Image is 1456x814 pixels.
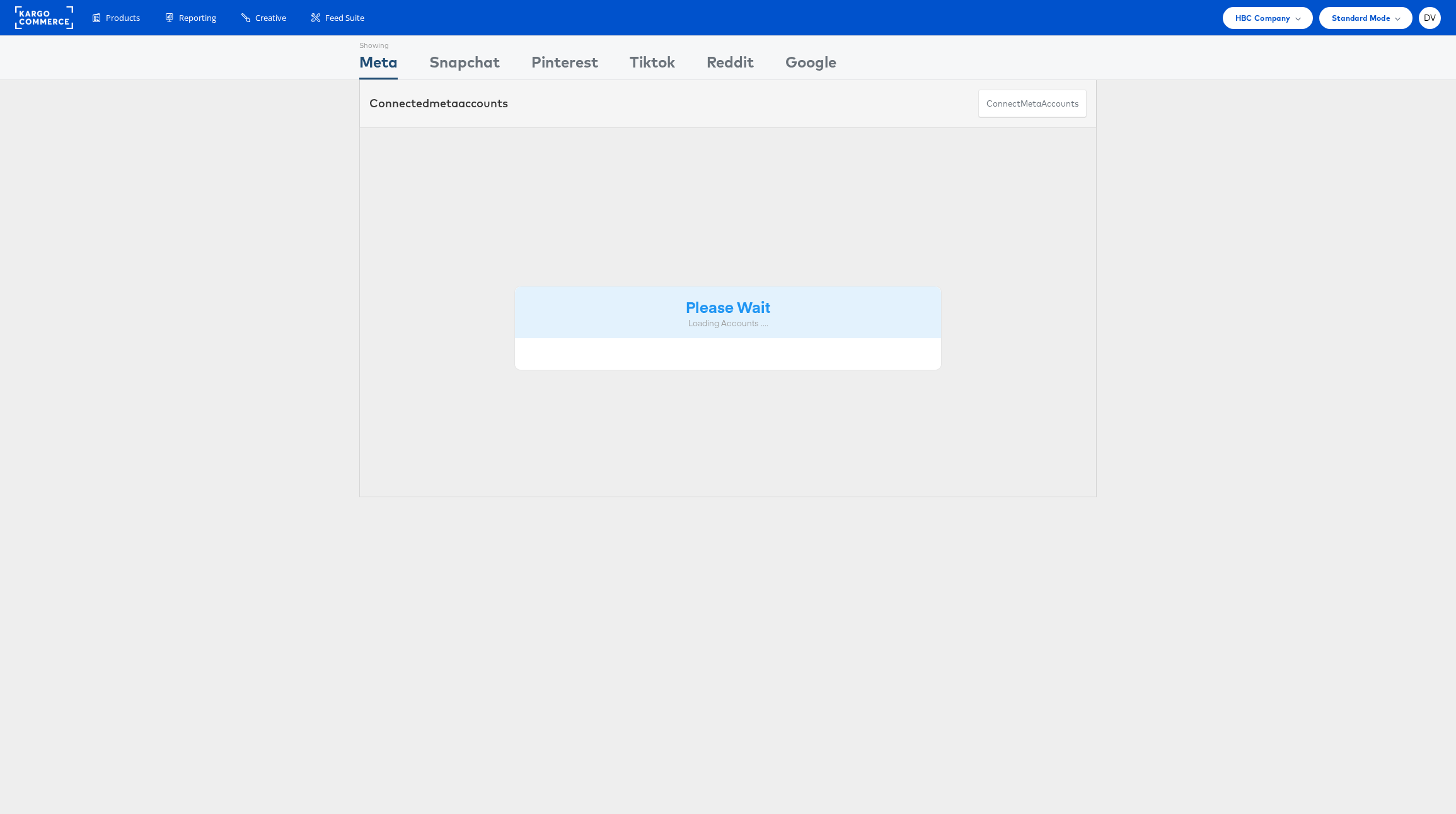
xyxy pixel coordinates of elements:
strong: Please Wait [686,296,770,317]
div: Google [785,51,836,80]
span: Creative [255,12,286,24]
span: meta [429,96,458,110]
button: ConnectmetaAccounts [978,90,1087,118]
span: Feed Suite [325,12,364,24]
div: Showing [359,36,398,51]
div: Meta [359,51,398,80]
div: Reddit [707,51,754,80]
div: Snapchat [429,51,500,80]
div: Tiktok [630,51,675,80]
span: Standard Mode [1332,11,1390,25]
span: HBC Company [1235,11,1291,25]
span: DV [1424,14,1436,22]
div: Loading Accounts .... [524,317,932,329]
div: Pinterest [531,51,598,80]
span: Products [106,12,140,24]
div: Connected accounts [369,95,508,112]
span: Reporting [179,12,216,24]
span: meta [1020,98,1041,110]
